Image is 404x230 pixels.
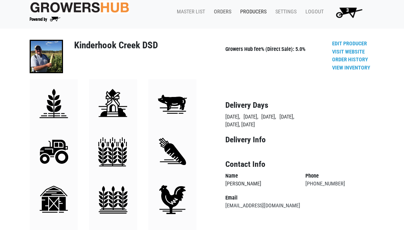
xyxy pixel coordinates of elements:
[30,127,78,176] img: 18-5fefba4e4473f45ce7b8379fec26bc97.png
[332,5,365,20] img: Cart
[225,46,321,53] li: Growers Hub fee% (Direct Sale): 5.0%
[30,40,63,73] img: thumbnail-090b6f636918ed6916eef32b8074a337.jpg
[30,79,78,127] img: 12-e808fbbc9a1ca83a007ecde3a659033d.png
[89,176,137,224] img: 7-62c97b922f142e3cafce2061f1f95b36.png
[327,5,368,20] a: 3
[305,181,345,187] a: [PHONE_NUMBER]
[225,100,294,110] h4: Delivery Days
[171,5,208,19] a: Master List
[332,65,370,71] a: View Inventory
[148,127,196,176] img: 2-3444e3ba12206fdd60fd3093121f3ffb.png
[148,79,196,127] img: 11-13a8c7c79bba78091c26692468e6b360.png
[74,40,196,51] h3: Kinderhook Creek DSD
[225,203,300,209] a: [EMAIL_ADDRESS][DOMAIN_NAME]
[346,7,349,13] span: 3
[299,5,327,19] a: Logout
[208,5,234,19] a: Orders
[225,180,294,188] p: [PERSON_NAME]
[225,195,238,201] strong: Email
[225,173,238,179] strong: Name
[30,176,78,224] img: 1-86cf39d9dca1dd6b129805f21f39437c.png
[89,127,137,176] img: 23-d66fd930678d4230a74e1406227382a7.png
[30,17,60,22] img: Powered by Big Wheelbarrow
[332,41,367,47] a: Edit Producer
[148,176,196,224] img: 13-5ab5e0e794d36b9d01159bc26a415072.png
[30,1,129,14] img: original-fc7597fdc6adbb9d0e2ae620e786d1a2.jpg
[269,5,299,19] a: Settings
[234,5,269,19] a: Producers
[89,79,137,127] img: 19-7441ae2ccb79c876ff41c34f3bd0da69.png
[225,135,374,145] h4: Delivery Info
[305,173,319,179] strong: Phone
[332,56,368,63] a: Order History
[225,113,294,129] p: [DATE], [DATE], [DATE], [DATE], [DATE], [DATE]
[225,159,374,169] h4: Contact Info
[332,49,365,55] a: Visit Website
